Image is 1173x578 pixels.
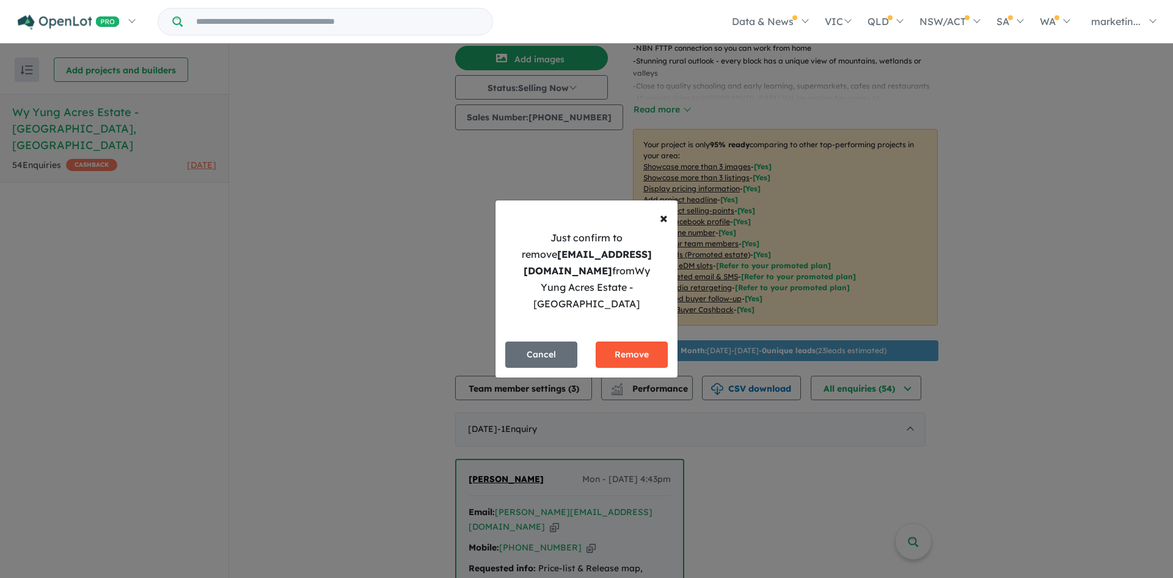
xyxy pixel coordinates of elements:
span: marketin... [1091,15,1141,27]
button: Cancel [505,342,577,368]
input: Try estate name, suburb, builder or developer [185,9,490,35]
span: × [660,208,668,227]
button: Remove [596,342,668,368]
strong: [EMAIL_ADDRESS][DOMAIN_NAME] [524,248,652,277]
div: Just confirm to remove from Wy Yung Acres Estate - [GEOGRAPHIC_DATA] [505,230,668,313]
img: Openlot PRO Logo White [18,15,120,30]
